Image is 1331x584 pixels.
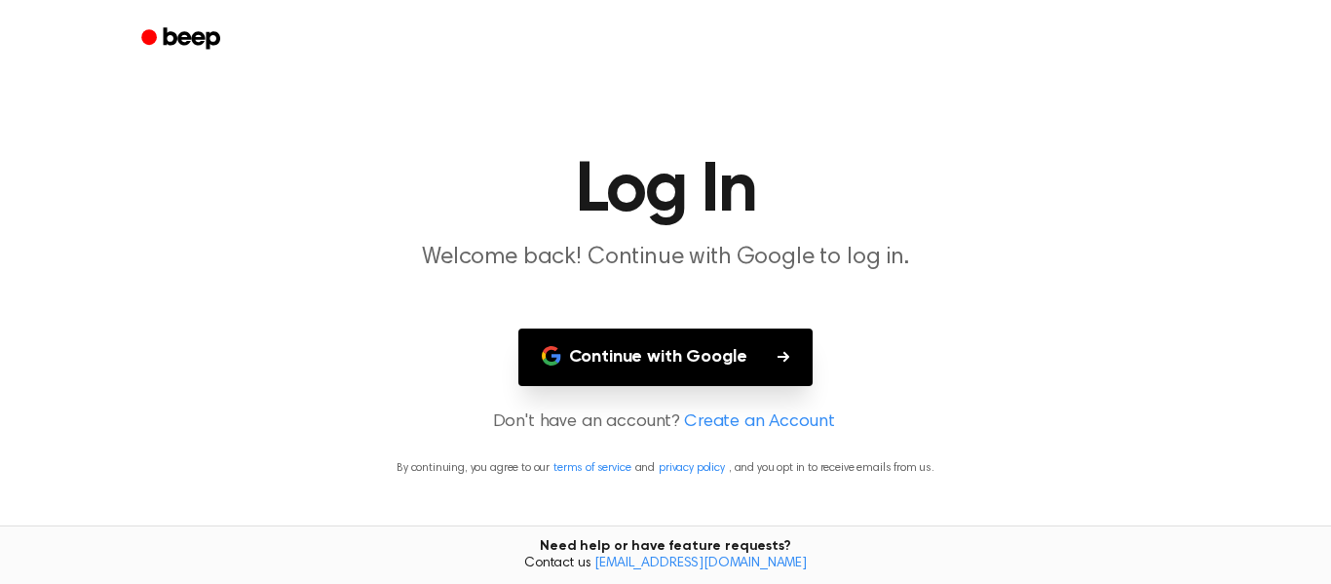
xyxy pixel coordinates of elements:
[167,156,1164,226] h1: Log In
[518,329,814,386] button: Continue with Google
[594,557,807,570] a: [EMAIL_ADDRESS][DOMAIN_NAME]
[291,242,1040,274] p: Welcome back! Continue with Google to log in.
[23,459,1308,477] p: By continuing, you agree to our and , and you opt in to receive emails from us.
[684,409,834,436] a: Create an Account
[128,20,238,58] a: Beep
[659,462,725,474] a: privacy policy
[23,409,1308,436] p: Don't have an account?
[553,462,630,474] a: terms of service
[12,556,1319,573] span: Contact us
